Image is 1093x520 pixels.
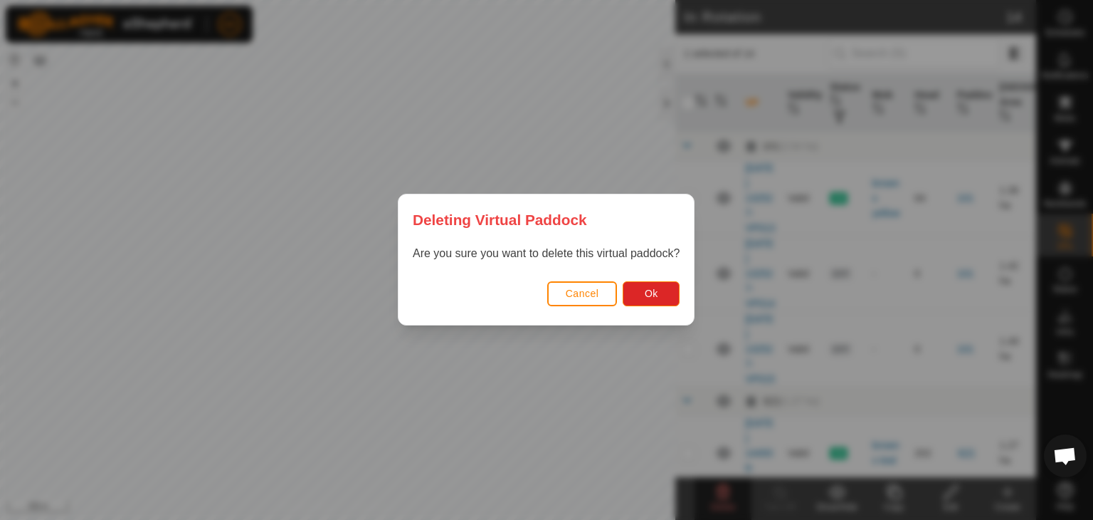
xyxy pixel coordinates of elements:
[566,288,599,300] span: Cancel
[623,281,680,306] button: Ok
[645,288,658,300] span: Ok
[1044,435,1087,477] div: Open chat
[413,246,680,263] p: Are you sure you want to delete this virtual paddock?
[413,209,587,231] span: Deleting Virtual Paddock
[547,281,618,306] button: Cancel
